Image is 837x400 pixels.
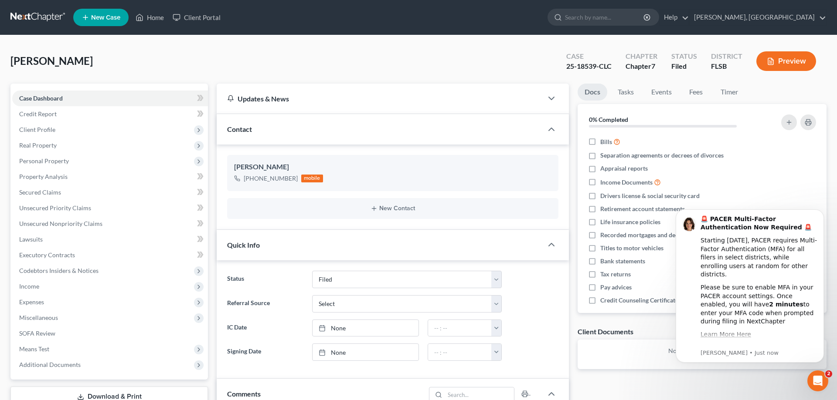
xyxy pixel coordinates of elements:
span: Contact [227,125,252,133]
a: Lawsuits [12,232,208,247]
span: Real Property [19,141,57,149]
div: Chapter [626,51,657,61]
div: Case [566,51,612,61]
a: None [313,320,418,336]
a: Fees [682,84,710,101]
label: Referral Source [223,295,308,313]
div: mobile [301,175,323,182]
span: Case Dashboard [19,94,63,102]
span: SOFA Review [19,329,55,337]
button: Preview [756,51,816,71]
span: Unsecured Priority Claims [19,204,91,212]
span: Bank statements [600,257,645,266]
span: Comments [227,390,261,398]
span: Client Profile [19,126,55,133]
iframe: Intercom notifications message [663,196,837,376]
a: Case Dashboard [12,91,208,106]
span: Income Documents [600,178,653,187]
a: Events [644,84,679,101]
span: Credit Counseling Certificate [600,296,678,305]
strong: 0% Completed [589,116,628,123]
a: None [313,344,418,360]
a: Home [131,10,168,25]
a: Unsecured Nonpriority Claims [12,216,208,232]
span: Recorded mortgages and deeds [600,231,684,239]
span: Bills [600,138,612,146]
span: Tax returns [600,270,631,279]
span: Executory Contracts [19,251,75,259]
div: [PHONE_NUMBER] [244,174,298,183]
span: Income [19,282,39,290]
span: Codebtors Insiders & Notices [19,267,99,274]
span: Additional Documents [19,361,81,368]
input: -- : -- [428,344,491,360]
a: Help [660,10,689,25]
a: Unsecured Priority Claims [12,200,208,216]
input: Search by name... [565,9,645,25]
button: New Contact [234,205,551,212]
a: Client Portal [168,10,225,25]
label: Signing Date [223,343,308,361]
span: New Case [91,14,120,21]
div: 25-18539-CLC [566,61,612,71]
a: SOFA Review [12,326,208,341]
label: Status [223,271,308,288]
a: [PERSON_NAME], [GEOGRAPHIC_DATA] [690,10,826,25]
iframe: Intercom live chat [807,370,828,391]
div: FLSB [711,61,742,71]
div: Updates & News [227,94,532,103]
input: -- : -- [428,320,491,336]
span: Miscellaneous [19,314,58,321]
p: No client documents yet. [585,346,820,355]
span: Titles to motor vehicles [600,244,663,252]
a: Secured Claims [12,185,208,200]
span: Life insurance policies [600,218,660,226]
span: Property Analysis [19,173,68,180]
span: Credit Report [19,110,57,118]
div: Client Documents [578,327,633,336]
span: Appraisal reports [600,164,648,173]
div: [PERSON_NAME] [234,162,551,172]
span: Separation agreements or decrees of divorces [600,151,724,160]
span: 7 [651,62,655,70]
div: District [711,51,742,61]
span: Secured Claims [19,188,61,196]
span: Quick Info [227,241,260,249]
a: Executory Contracts [12,247,208,263]
a: Tasks [611,84,641,101]
label: IC Date [223,319,308,337]
span: Means Test [19,345,49,353]
span: Unsecured Nonpriority Claims [19,220,102,227]
span: Lawsuits [19,235,43,243]
span: Pay advices [600,283,632,292]
span: Drivers license & social security card [600,192,700,200]
div: Status [671,51,697,61]
span: [PERSON_NAME] [10,54,93,67]
span: Expenses [19,298,44,306]
span: Retirement account statements [600,205,685,213]
div: Chapter [626,61,657,71]
span: Personal Property [19,157,69,165]
a: Docs [578,84,607,101]
span: 2 [825,370,832,377]
a: Credit Report [12,106,208,122]
a: Timer [714,84,745,101]
div: Filed [671,61,697,71]
a: Property Analysis [12,169,208,185]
